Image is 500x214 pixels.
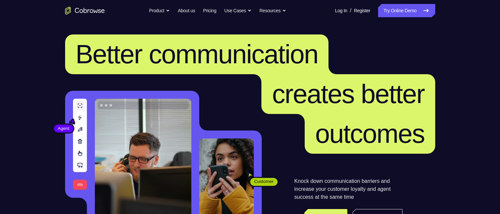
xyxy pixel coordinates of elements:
p: Knock down communication barriers and increase your customer loyalty and agent success at the sam... [294,177,403,201]
a: Pricing [203,4,216,17]
a: About us [178,4,195,17]
span: outcomes [315,119,425,148]
span: creates better [272,79,424,109]
span: Better communication [76,39,318,69]
a: Log In [335,4,347,17]
a: Go to the home page [65,7,105,15]
a: Register [354,4,370,17]
button: Resources [259,4,286,17]
span: / [350,7,351,15]
button: Use Cases [224,4,251,17]
a: Try Online Demo [378,4,435,17]
button: Product [149,4,170,17]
